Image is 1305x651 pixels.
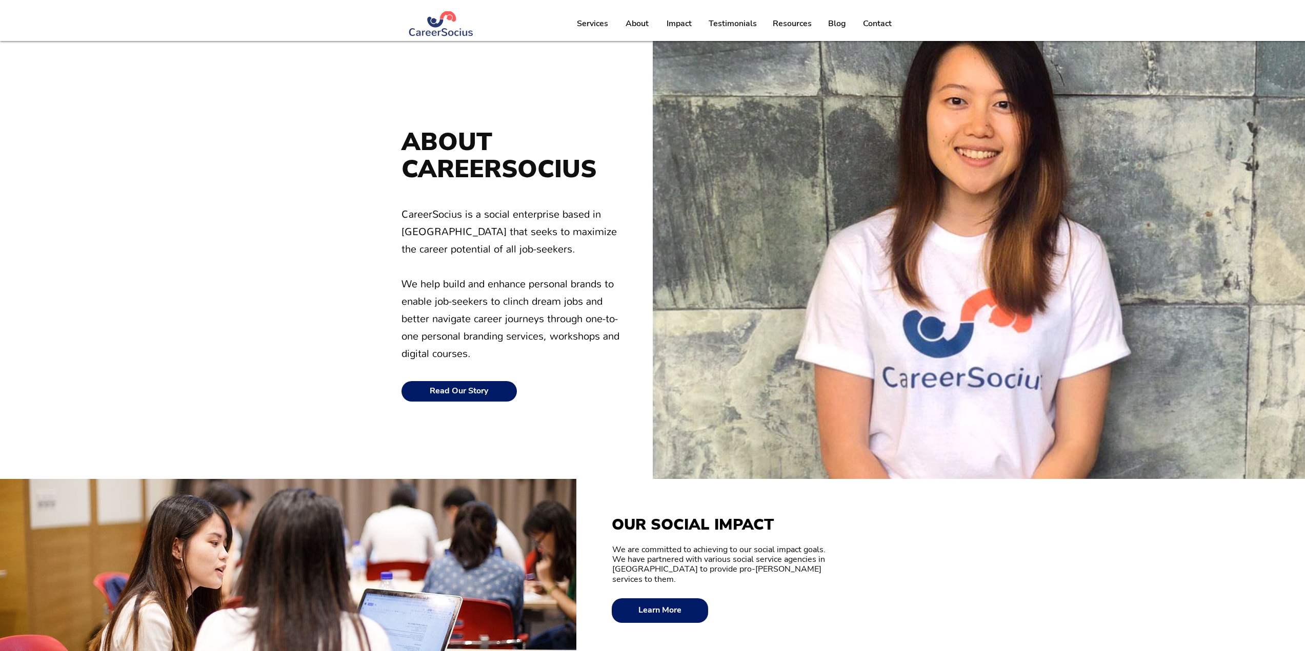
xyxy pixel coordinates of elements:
[820,11,854,36] a: Blog
[401,381,517,402] a: Read Our Story
[569,11,900,36] nav: Site
[401,208,619,360] span: CareerSocius is a social enterprise based in [GEOGRAPHIC_DATA] that seeks to maximize the career ...
[823,11,851,36] p: Blog
[612,544,826,585] span: We are committed to achieving to our social impact goals. We have partnered with various social s...
[612,514,774,535] span: OUR SOCIAL IMPACT
[858,11,897,36] p: Contact
[768,11,817,36] p: Resources
[704,11,762,36] p: Testimonials
[617,11,657,36] a: About
[657,11,700,36] a: Impact
[569,11,617,36] a: Services
[408,11,474,36] img: Logo Blue (#283972) png.png
[700,11,765,36] a: Testimonials
[612,598,708,623] a: Learn More
[661,11,697,36] p: Impact
[765,11,820,36] a: Resources
[854,11,900,36] a: Contact
[401,125,596,186] span: ABOUT CAREERSOCIUS
[638,605,681,615] span: Learn More
[430,386,488,396] span: Read Our Story
[620,11,654,36] p: About
[572,11,613,36] p: Services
